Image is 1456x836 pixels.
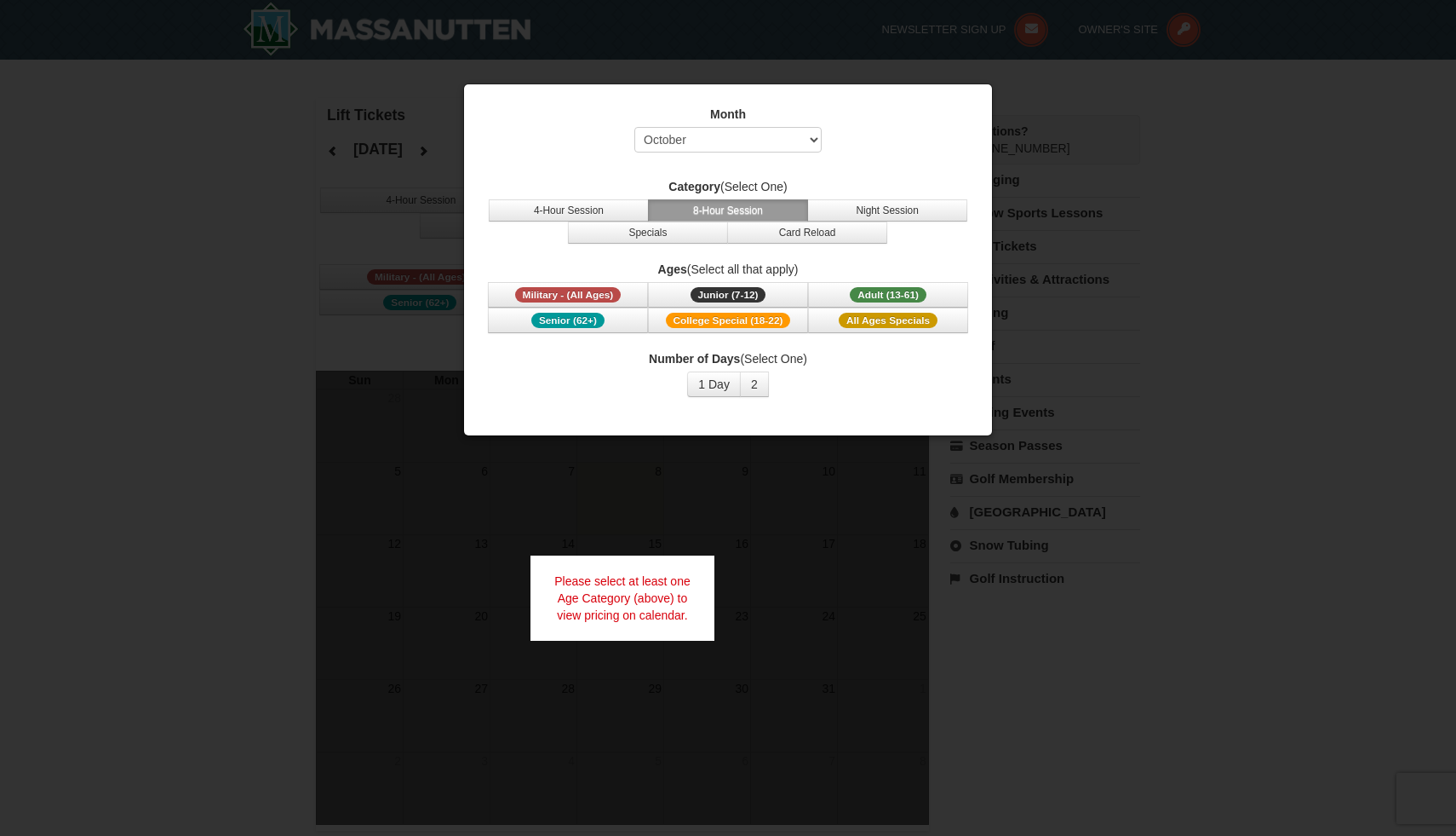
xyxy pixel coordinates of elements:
button: Night Session [807,199,967,222]
span: Senior (62+) [531,313,605,328]
strong: Ages [658,262,687,276]
strong: Number of Days [649,352,740,366]
label: (Select One) [485,178,971,195]
button: Senior (62+) [488,308,648,333]
button: College Special (18-22) [648,308,808,333]
strong: Month [710,107,746,121]
span: College Special (18-22) [666,313,791,328]
button: 8-Hour Session [648,199,808,222]
strong: Category [668,180,720,193]
button: 1 Day [687,372,741,397]
button: All Ages Specials [808,308,968,333]
span: Adult (13-61) [850,287,926,303]
button: Military - (All Ages) [488,282,648,308]
label: (Select One) [485,350,971,367]
button: 2 [740,372,769,397]
button: 4-Hour Session [489,199,649,222]
button: Specials [568,222,728,244]
button: Adult (13-61) [808,282,968,308]
span: Military - (All Ages) [515,287,622,303]
button: Junior (7-12) [648,282,808,308]
label: (Select all that apply) [485,261,971,278]
span: Junior (7-12) [691,287,766,303]
button: Card Reload [727,222,887,244]
div: Please select at least one Age Category (above) to view pricing on calendar. [530,556,714,641]
span: All Ages Specials [839,313,937,328]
